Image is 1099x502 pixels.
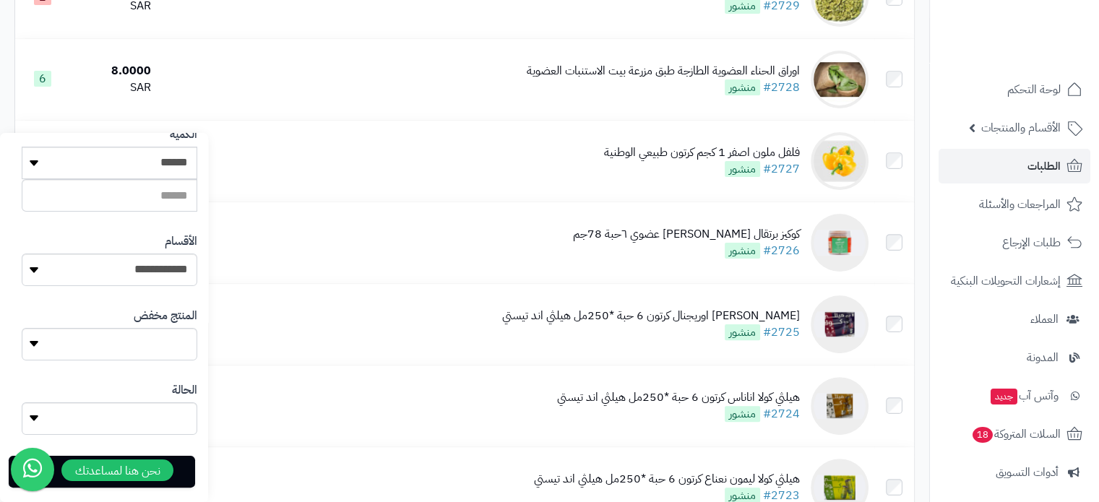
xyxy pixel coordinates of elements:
[763,79,800,96] a: #2728
[979,194,1061,215] span: المراجعات والأسئلة
[996,462,1059,482] span: أدوات التسويق
[939,378,1090,413] a: وآتس آبجديد
[939,417,1090,451] a: السلات المتروكة18
[811,51,869,108] img: اوراق الحناء العضوية الطازجة طبق مزرعة بيت الاستنبات العضوية
[573,226,800,243] div: كوكيز برتقال [PERSON_NAME] عضوي ٦حبة 78جم
[725,406,760,422] span: منشور
[502,308,800,324] div: [PERSON_NAME] اوريجنال كرتون 6 حبة *250مل هيلثي اند تيستي
[1027,156,1061,176] span: الطلبات
[939,72,1090,107] a: لوحة التحكم
[991,389,1017,404] span: جديد
[725,79,760,95] span: منشور
[981,118,1061,138] span: الأقسام والمنتجات
[939,455,1090,490] a: أدوات التسويق
[1002,233,1061,253] span: طلبات الإرجاع
[763,324,800,341] a: #2725
[527,63,800,79] div: اوراق الحناء العضوية الطازجة طبق مزرعة بيت الاستنبات العضوية
[989,386,1059,406] span: وآتس آب
[170,126,197,143] label: الكمية
[77,63,151,79] div: 8.0000
[9,456,195,488] button: تصفية
[939,187,1090,222] a: المراجعات والأسئلة
[557,389,800,406] div: هيلثي كولا اناناس كرتون 6 حبة *250مل هيلثي اند تيستي
[811,377,869,435] img: هيلثي كولا اناناس كرتون 6 حبة *250مل هيلثي اند تيستي
[971,424,1061,444] span: السلات المتروكة
[34,71,51,87] span: 6
[763,405,800,423] a: #2724
[939,302,1090,337] a: العملاء
[939,225,1090,260] a: طلبات الإرجاع
[763,160,800,178] a: #2727
[1007,79,1061,100] span: لوحة التحكم
[134,308,197,324] label: المنتج مخفض
[951,271,1061,291] span: إشعارات التحويلات البنكية
[77,79,151,96] div: SAR
[604,144,800,161] div: فلفل ملون اصفر 1 كجم كرتون طبيعي الوطنية
[939,340,1090,375] a: المدونة
[725,243,760,259] span: منشور
[725,324,760,340] span: منشور
[811,214,869,272] img: كوكيز برتقال كيتو عضوي ٦حبة 78جم
[811,295,869,353] img: هيلثي كولا اوريجنال كرتون 6 حبة *250مل هيلثي اند تيستي
[1030,309,1059,329] span: العملاء
[763,242,800,259] a: #2726
[534,471,800,488] div: هيلثي كولا ليمون نعناع كرتون 6 حبة *250مل هيلثي اند تيستي
[725,161,760,177] span: منشور
[165,233,197,250] label: الأقسام
[939,149,1090,183] a: الطلبات
[172,382,197,399] label: الحالة
[939,264,1090,298] a: إشعارات التحويلات البنكية
[973,427,993,443] span: 18
[1027,347,1059,368] span: المدونة
[811,132,869,190] img: فلفل ملون اصفر 1 كجم كرتون طبيعي الوطنية
[1001,40,1085,71] img: logo-2.png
